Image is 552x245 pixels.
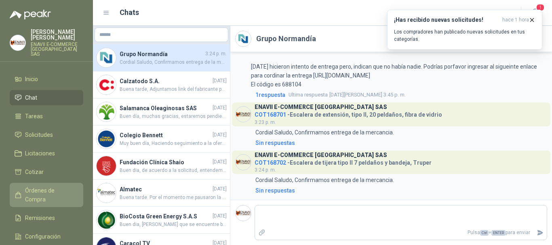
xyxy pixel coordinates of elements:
a: Órdenes de Compra [10,183,83,207]
a: Company LogoColegio Bennett[DATE]Muy buen día, Haciendo seguimiento a la oferta, nos gustaría sab... [93,126,230,153]
span: Configuración [25,232,61,241]
h3: ¡Has recibido nuevas solicitudes! [394,17,499,23]
span: COT168702 [255,159,286,166]
span: Órdenes de Compra [25,186,76,204]
a: Licitaciones [10,146,83,161]
span: [DATE] [213,158,227,166]
span: 1 [536,4,545,11]
span: 1 respuesta [255,90,285,99]
p: Hola lBuen dia, tenemos esta guía 014147670038 qué corresponde a la orden REM004241 [DATE] hicier... [251,44,547,89]
span: 3:24 p. m. [205,50,227,58]
span: Remisiones [25,214,55,222]
a: Tareas [10,109,83,124]
div: Sin respuestas [255,138,295,147]
span: Buen día, muchas gracias, estaremos pendientes [120,113,227,120]
a: Company LogoFundación Clínica Shaio[DATE]Buen dia, de acuerdo a la solicitud, entendemos que busc... [93,153,230,180]
img: Company Logo [97,156,116,176]
p: Pulsa + para enviar [269,226,534,240]
span: [DATE] [213,77,227,85]
span: Buen dia, de acuerdo a la solicitud, entendemos que busca diademas estilo Bluetooth - para este c... [120,167,227,174]
span: Ctrl [480,230,489,236]
p: Cordial Saludo, Confirmamos entrega de la mercancia. [255,176,394,184]
h3: ENAVII E-COMMERCE [GEOGRAPHIC_DATA] SAS [255,105,387,109]
span: Inicio [25,75,38,84]
a: Chat [10,90,83,105]
p: [PERSON_NAME] [PERSON_NAME] [31,29,83,40]
span: [DATE][PERSON_NAME] 3:45 p. m. [289,91,406,99]
a: Company LogoSalamanca Oleaginosas SAS[DATE]Buen día, muchas gracias, estaremos pendientes [93,98,230,126]
h4: Almatec [120,185,211,194]
img: Company Logo [10,35,25,50]
img: Company Logo [236,107,251,122]
span: ENTER [491,230,506,236]
a: Cotizar [10,164,83,180]
span: COT168701 [255,111,286,118]
span: [DATE] [213,212,227,220]
span: [DATE] [213,185,227,193]
a: Company LogoGrupo Normandía3:24 p. m.Cordial Saludo, Confirmamos entrega de la mercancia. [93,44,230,71]
a: Company LogoBioCosta Green Energy S.A.S[DATE]Buen dia, [PERSON_NAME] que se encuentre bien. Querí... [93,207,230,234]
button: ¡Has recibido nuevas solicitudes!hace 1 hora Los compradores han publicado nuevas solicitudes en ... [387,10,542,50]
img: Company Logo [97,129,116,149]
a: 1respuestaUltima respuesta[DATE][PERSON_NAME] 3:45 p. m. [254,90,547,99]
span: [DATE] [213,104,227,112]
img: Company Logo [97,75,116,94]
h4: Salamanca Oleaginosas SAS [120,104,211,113]
a: Solicitudes [10,127,83,142]
img: Company Logo [97,48,116,67]
h4: Colegio Bennett [120,131,211,140]
img: Company Logo [97,183,116,203]
h4: - Escalera de tijera tipo II 7 peldaños y bandeja, Truper [255,157,432,165]
span: Muy buen día, Haciendo seguimiento a la oferta, nos gustaría saber si hay algo en lo que pudiéram... [120,140,227,147]
h4: Fundación Clínica Shaio [120,158,211,167]
h4: BioCosta Green Energy S.A.S [120,212,211,221]
label: Adjuntar archivos [255,226,269,240]
p: Cordial Saludo, Confirmamos entrega de la mercancia. [255,128,394,137]
a: Sin respuestas [254,186,547,195]
button: Enviar [533,226,547,240]
span: Cordial Saludo, Confirmamos entrega de la mercancia. [120,59,227,66]
p: ENAVII E-COMMERCE [GEOGRAPHIC_DATA] SAS [31,42,83,57]
span: Buena tarde. Por el momento me pausaron la compra, hasta nuevo aviso no se hará. Muchas gracias p... [120,194,227,201]
span: Cotizar [25,168,44,176]
span: Ultima respuesta [289,91,328,99]
button: 1 [528,6,542,20]
img: Company Logo [236,205,251,221]
h3: ENAVII E-COMMERCE [GEOGRAPHIC_DATA] SAS [255,153,387,157]
span: hace 1 hora [502,17,529,23]
div: Sin respuestas [255,186,295,195]
span: Licitaciones [25,149,55,158]
span: Chat [25,93,37,102]
span: 3:23 p. m. [255,119,276,125]
h1: Chats [120,7,139,18]
span: Buena tarde, Adjuntamos link del fabricante para validacion de especificaciones [URL][DOMAIN_NAME] [120,86,227,93]
img: Company Logo [97,102,116,121]
span: [DATE] [213,131,227,139]
span: Tareas [25,112,43,121]
img: Company Logo [97,210,116,230]
a: Company LogoAlmatec[DATE]Buena tarde. Por el momento me pausaron la compra, hasta nuevo aviso no ... [93,180,230,207]
p: Los compradores han publicado nuevas solicitudes en tus categorías. [394,28,535,43]
a: Inicio [10,71,83,87]
a: Sin respuestas [254,138,547,147]
span: 3:24 p. m. [255,167,276,173]
span: Buen dia, [PERSON_NAME] que se encuentre bien. Quería darle seguimiento a la cotización/propuesta... [120,221,227,228]
img: Company Logo [236,31,251,46]
h4: Grupo Normandía [120,50,204,59]
a: Configuración [10,229,83,244]
h2: Grupo Normandía [256,33,316,44]
img: Company Logo [236,155,251,170]
h4: Calzatodo S.A. [120,77,211,86]
h4: - Escalera de extensión, tipo II, 20 peldaños, fibra de vidrio [255,109,442,117]
span: Solicitudes [25,130,53,139]
a: Company LogoCalzatodo S.A.[DATE]Buena tarde, Adjuntamos link del fabricante para validacion de es... [93,71,230,98]
img: Logo peakr [10,10,51,19]
a: Remisiones [10,210,83,226]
